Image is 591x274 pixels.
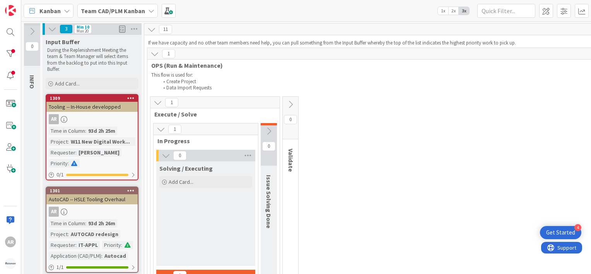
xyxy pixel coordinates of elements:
span: Execute / Solve [154,110,270,118]
div: Priority [49,159,68,168]
img: Visit kanbanzone.com [5,5,16,16]
span: : [68,159,69,168]
span: : [68,137,69,146]
div: Tooling -- In-House developped [46,102,138,112]
div: 1301 [50,188,138,194]
div: 0/1 [46,170,138,180]
div: AR [5,236,16,247]
div: 1301 [46,187,138,194]
div: 1301AutoCAD -- HSLE Tooling Overhaul [46,187,138,204]
span: 3x [459,7,469,15]
b: Team CAD/PLM Kanban [81,7,145,15]
span: 1x [438,7,448,15]
input: Quick Filter... [477,4,535,18]
span: 2x [448,7,459,15]
div: Requester [49,148,75,157]
div: 93d 2h 26m [86,219,117,228]
div: IT-APPL [77,241,100,249]
div: Autocad [102,252,128,260]
span: 1 [168,125,181,134]
div: 1309Tooling -- In-House developped [46,95,138,112]
div: Requester [49,241,75,249]
span: 0 [284,115,297,124]
span: Add Card... [169,178,193,185]
span: Solving / Executing [159,164,213,172]
div: Project [49,137,68,146]
div: Application (CAD/PLM) [49,252,101,260]
div: AR [46,114,138,124]
span: : [121,241,122,249]
span: Input Buffer [46,38,80,46]
div: Project [49,230,68,238]
span: : [85,127,86,135]
span: 11 [159,25,172,34]
span: Support [16,1,35,10]
div: Open Get Started checklist, remaining modules: 4 [540,226,581,239]
div: AR [49,114,59,124]
span: : [101,252,102,260]
span: 3 [60,24,73,34]
div: Max 20 [77,29,89,33]
div: 4 [574,224,581,231]
span: 1 / 1 [56,263,64,271]
div: Time in Column [49,219,85,228]
p: During the Replenishment Meeting the team & Team Manager will select items from the backlog to pu... [47,47,137,72]
span: : [68,230,69,238]
div: [PERSON_NAME] [77,148,121,157]
div: AutoCAD -- HSLE Tooling Overhaul [46,194,138,204]
span: : [85,219,86,228]
div: 93d 2h 25m [86,127,117,135]
div: 1/1 [46,262,138,272]
img: avatar [5,258,16,269]
span: Validate [287,149,295,172]
span: In Progress [157,137,248,145]
div: Priority [102,241,121,249]
div: Get Started [546,229,575,236]
div: AR [46,207,138,217]
span: Add Card... [55,80,80,87]
div: AUTOCAD redesign [69,230,120,238]
div: Time in Column [49,127,85,135]
span: Issue Solving Done [265,175,273,228]
div: AR [49,207,59,217]
span: : [75,241,77,249]
span: Kanban [39,6,61,15]
span: : [75,148,77,157]
span: 1 [162,49,175,58]
div: 1309 [50,96,138,101]
div: 1309 [46,95,138,102]
div: W11 New Digital Work... [69,137,132,146]
span: 0 [262,142,275,151]
span: 0 [173,151,186,160]
span: INFO [28,75,36,89]
span: 0 / 1 [56,171,64,179]
span: 0 [26,42,39,51]
div: Min 10 [77,25,89,29]
span: 1 [165,98,178,107]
